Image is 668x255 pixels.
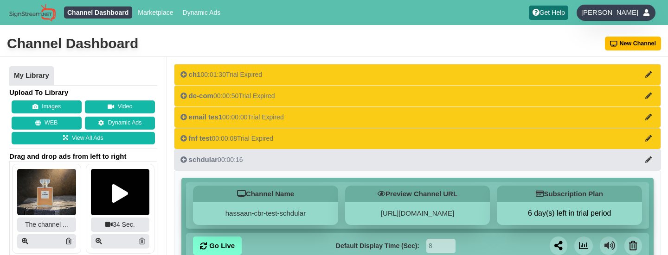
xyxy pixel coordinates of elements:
[64,6,132,19] a: Channel Dashboard
[248,113,284,121] span: Trial Expired
[193,186,338,202] h5: Channel Name
[180,155,243,164] div: 00:00:16
[381,209,454,217] a: [URL][DOMAIN_NAME]
[174,128,661,149] button: fnf test00:00:08Trial Expired
[85,100,155,113] button: Video
[336,241,419,251] label: Default Display Time (Sec):
[17,218,76,232] div: The channel ...
[135,6,177,19] a: Marketplace
[180,91,275,100] div: 00:00:50
[497,209,642,218] button: 6 day(s) left in trial period
[345,186,490,202] h5: Preview Channel URL
[12,117,82,130] button: WEB
[226,71,262,78] span: Trial Expired
[174,149,661,170] button: schdular00:00:16
[85,117,155,130] a: Dynamic Ads
[605,37,662,50] button: New Channel
[180,134,273,143] div: 00:00:08
[238,92,275,100] span: Trial Expired
[581,8,638,17] span: [PERSON_NAME]
[189,113,223,121] span: email tes1
[179,6,224,19] a: Dynamic Ads
[426,239,456,253] input: Seconds
[193,236,242,255] a: Go Live
[180,112,284,122] div: 00:00:00
[505,155,668,255] iframe: Chat Widget
[189,155,218,163] span: schdular
[529,6,568,20] a: Get Help
[91,218,150,232] div: 34 Sec.
[174,85,661,106] button: de-com00:00:50Trial Expired
[189,70,201,78] span: ch1
[193,202,338,225] div: hassaan-cbr-test-schdular
[497,186,642,202] h5: Subscription Plan
[237,135,273,142] span: Trial Expired
[12,100,82,113] button: Images
[17,169,76,215] img: P250x250 image processing20250819 913637 1j1fedo
[9,4,56,22] img: Sign Stream.NET
[7,34,138,53] div: Channel Dashboard
[174,106,661,128] button: email tes100:00:00Trial Expired
[189,134,212,142] span: fnf test
[12,132,155,145] a: View All Ads
[9,152,157,161] span: Drag and drop ads from left to right
[9,66,54,86] a: My Library
[91,169,150,215] img: Screenshot25020250812 782917 18958bk
[174,64,661,85] button: ch100:01:30Trial Expired
[9,88,157,97] h4: Upload To Library
[189,92,213,100] span: de-com
[180,70,262,79] div: 00:01:30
